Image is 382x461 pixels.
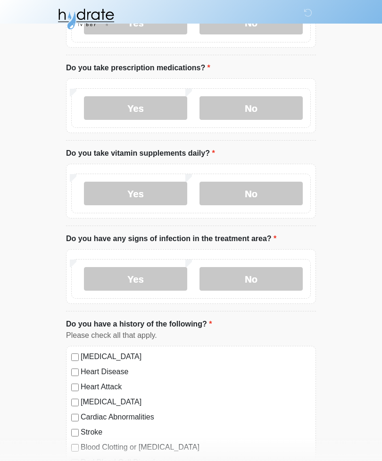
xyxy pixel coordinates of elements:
[81,366,311,377] label: Heart Disease
[71,384,79,391] input: Heart Attack
[84,267,187,291] label: Yes
[81,427,311,438] label: Stroke
[199,96,303,120] label: No
[81,442,311,453] label: Blood Clotting or [MEDICAL_DATA]
[199,182,303,205] label: No
[66,233,276,244] label: Do you have any signs of infection in the treatment area?
[71,369,79,376] input: Heart Disease
[71,444,79,452] input: Blood Clotting or [MEDICAL_DATA]
[81,396,311,408] label: [MEDICAL_DATA]
[71,353,79,361] input: [MEDICAL_DATA]
[66,148,215,159] label: Do you take vitamin supplements daily?
[71,414,79,421] input: Cardiac Abnormalities
[81,381,311,393] label: Heart Attack
[81,411,311,423] label: Cardiac Abnormalities
[57,7,115,31] img: Hydrate IV Bar - Fort Collins Logo
[84,96,187,120] label: Yes
[71,429,79,436] input: Stroke
[66,330,316,341] div: Please check all that apply.
[71,399,79,406] input: [MEDICAL_DATA]
[66,319,212,330] label: Do you have a history of the following?
[199,267,303,291] label: No
[81,351,311,362] label: [MEDICAL_DATA]
[84,182,187,205] label: Yes
[66,62,210,74] label: Do you take prescription medications?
